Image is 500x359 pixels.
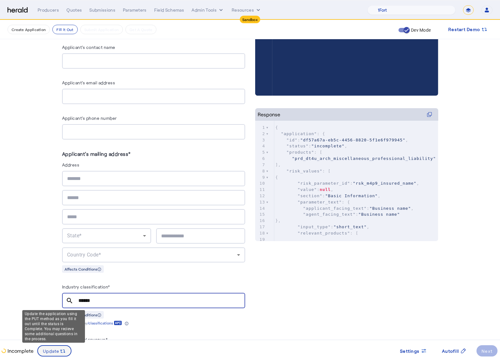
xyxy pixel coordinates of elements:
mat-icon: search [62,297,77,304]
span: "Business name" [370,206,411,211]
span: "Business name" [358,212,400,217]
herald-code-block: Response [255,108,438,229]
div: Submissions [89,7,115,13]
span: : , [276,138,408,142]
span: "products" [287,150,314,155]
span: { [276,175,278,180]
div: 6 [255,156,266,162]
p: Incomplete [6,347,34,355]
span: "agent_facing_text" [303,212,356,217]
span: "df57a67a-eb5c-4456-8820-5f1e6f979945" [300,138,405,142]
span: : , [276,206,414,211]
span: : [276,212,400,217]
label: Address [62,162,80,167]
span: "prd_dt4u_arch_miscellaneous_professional_liability" [292,156,436,161]
span: }, [276,218,281,223]
div: 19 [255,236,266,243]
label: Applicant's contact name [62,45,115,50]
span: "relevant_products" [297,231,350,235]
span: : [ [276,169,331,173]
div: Update the application using the PUT method as you fill it out until the status is Complete. You ... [22,310,85,343]
span: State* [67,233,82,239]
label: Dev Mode [410,27,431,33]
div: 7 [255,162,266,168]
div: 2 [255,131,266,137]
span: "input_type" [297,224,331,229]
span: : , [276,193,381,198]
span: "applicant_facing_text" [303,206,367,211]
span: Update [43,348,60,354]
span: "application" [281,131,317,136]
label: Applicant's email address [62,80,115,85]
button: Update [37,345,71,356]
div: 13 [255,199,266,205]
div: Response [258,111,280,118]
div: Affects Conditions [62,265,104,273]
label: Applicant's phone number [62,115,117,121]
label: Industry classification* [62,284,110,289]
button: Fill it Out [52,25,77,34]
button: Submit Application [80,25,123,34]
div: 12 [255,193,266,199]
img: Herald Logo [8,7,28,13]
button: Autofill [437,345,471,356]
div: Field Schemas [154,7,184,13]
span: "id" [287,138,297,142]
span: : , [276,181,419,186]
button: Restart Demo [443,24,492,35]
label: Applicant's mailing address* [62,151,131,157]
button: Resources dropdown menu [232,7,261,13]
span: "rsk_m4p9_insured_name" [353,181,417,186]
span: "parameter_text" [297,200,342,204]
button: Settings [395,345,432,356]
span: "risk_parameter_id" [297,181,350,186]
div: 4 [255,143,266,149]
span: Autofill [442,348,459,354]
div: 10 [255,180,266,187]
button: Get A Quote [125,25,156,34]
span: "risk_values" [287,169,323,173]
span: "short_text" [334,224,367,229]
div: 15 [255,211,266,218]
span: { [276,125,278,130]
div: 16 [255,218,266,224]
button: Create Application [8,25,50,34]
div: 3 [255,137,266,143]
span: "value" [297,187,317,192]
div: Parameters [123,7,147,13]
span: "Basic Information" [325,193,378,198]
button: internal dropdown menu [192,7,224,13]
span: Country Code* [67,252,101,258]
div: 9 [255,174,266,181]
span: ], [276,162,281,167]
span: : [ [276,231,359,235]
span: "incomplete" [311,144,345,148]
span: "status" [287,144,309,148]
span: : { [276,131,325,136]
span: Restart Demo [448,26,480,33]
span: Settings [400,348,419,354]
div: Powered by [67,320,129,325]
div: 5 [255,149,266,156]
span: : , [276,224,370,229]
div: Quotes [66,7,82,13]
div: 14 [255,205,266,212]
div: 17 [255,224,266,230]
span: null [320,187,331,192]
div: Producers [38,7,59,13]
span: : , [276,144,348,148]
div: 8 [255,168,266,174]
div: 1 [255,124,266,131]
span: : , [276,187,334,192]
span: : [ [276,150,323,155]
div: 11 [255,187,266,193]
div: 18 [255,230,266,236]
div: Sandbox [240,16,260,23]
span: "section" [297,193,322,198]
a: /classifications [87,320,122,325]
span: : { [276,200,350,204]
